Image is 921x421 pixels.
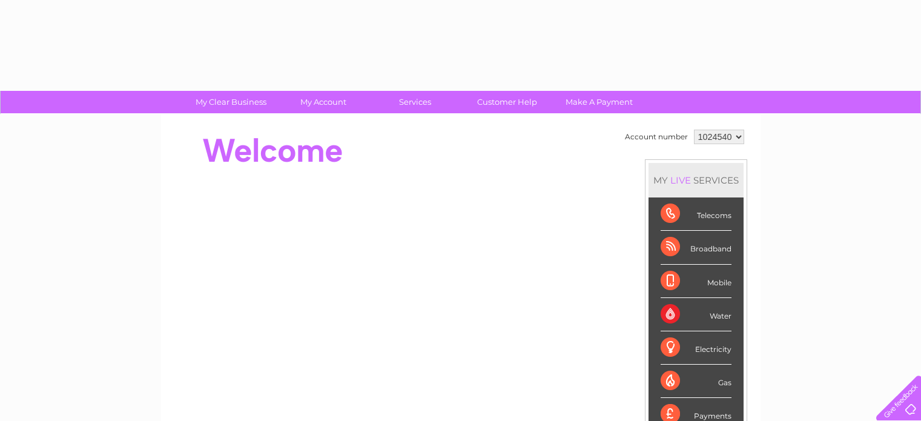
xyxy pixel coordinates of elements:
div: Water [661,298,731,331]
a: Customer Help [457,91,557,113]
a: My Clear Business [181,91,281,113]
div: Electricity [661,331,731,365]
a: My Account [273,91,373,113]
a: Services [365,91,465,113]
div: LIVE [668,174,693,186]
div: Mobile [661,265,731,298]
a: Make A Payment [549,91,649,113]
td: Account number [622,127,691,147]
div: MY SERVICES [649,163,744,197]
div: Gas [661,365,731,398]
div: Telecoms [661,197,731,231]
div: Broadband [661,231,731,264]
